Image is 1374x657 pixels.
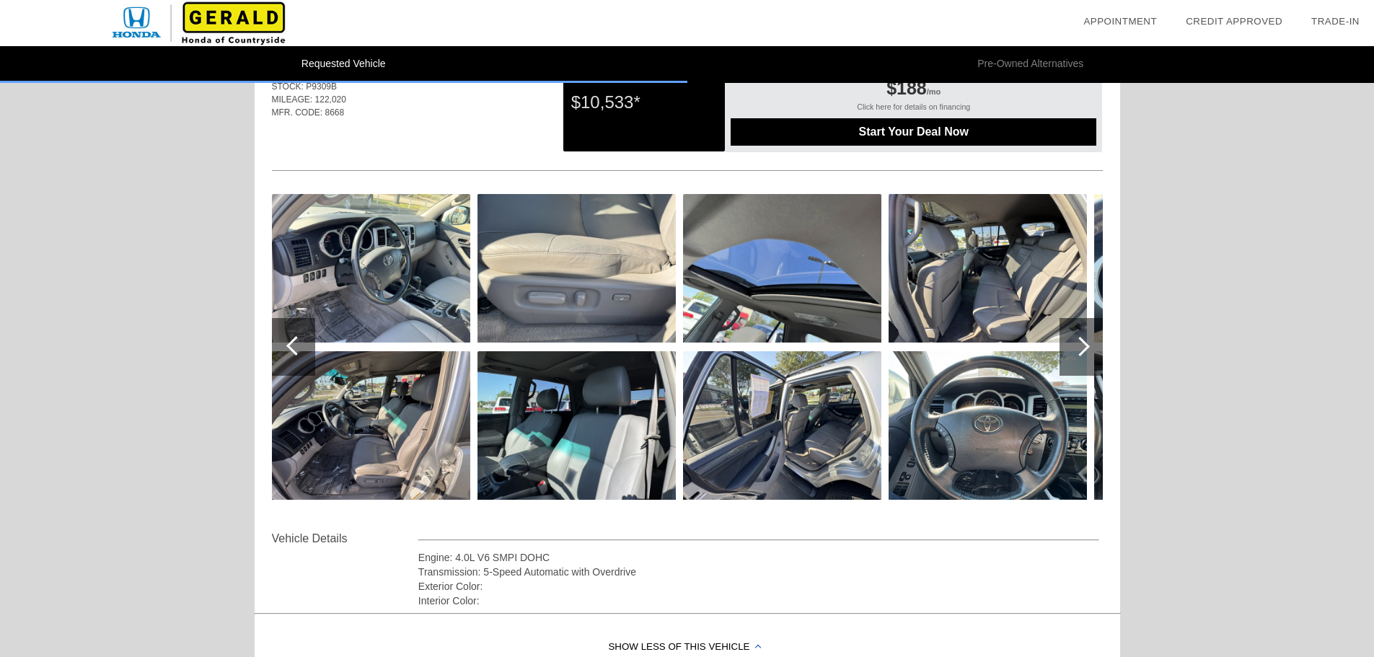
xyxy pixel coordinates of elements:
div: Transmission: 5-Speed Automatic with Overdrive [418,565,1100,579]
img: image.aspx [272,351,470,500]
span: MILEAGE: [272,94,313,105]
img: image.aspx [1094,351,1292,500]
img: image.aspx [889,351,1087,500]
div: $10,533* [571,84,717,121]
span: 8668 [325,107,345,118]
div: Exterior Color: [418,579,1100,594]
a: Appointment [1083,16,1157,27]
img: image.aspx [1094,194,1292,343]
span: Start Your Deal Now [749,125,1078,138]
div: Vehicle Details [272,530,418,547]
span: 122,020 [315,94,346,105]
a: Credit Approved [1186,16,1282,27]
a: Trade-In [1311,16,1360,27]
div: Quoted on [DATE] 6:41:32 AM [272,128,1103,151]
img: image.aspx [683,351,881,500]
span: MFR. CODE: [272,107,323,118]
img: image.aspx [272,194,470,343]
img: image.aspx [683,194,881,343]
img: image.aspx [477,351,676,500]
img: image.aspx [889,194,1087,343]
div: Engine: 4.0L V6 SMPI DOHC [418,550,1100,565]
div: Interior Color: [418,594,1100,608]
img: image.aspx [477,194,676,343]
div: Click here for details on financing [731,102,1096,118]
